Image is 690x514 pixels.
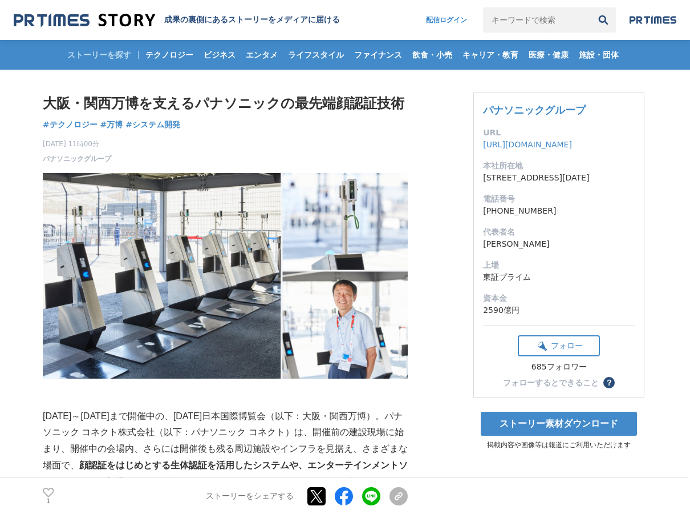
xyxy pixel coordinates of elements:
a: パナソニックグループ [43,154,111,164]
a: 飲食・小売 [408,40,457,70]
div: フォローするとできること [503,379,599,387]
span: #テクノロジー [43,119,98,130]
dt: 代表者名 [483,226,635,238]
a: ライフスタイル [283,40,348,70]
a: 配信ログイン [415,7,478,33]
img: thumbnail_863d80d0-83b0-11f0-a8a4-f93226f556c8.jpg [43,173,408,379]
a: 施設・団体 [574,40,623,70]
p: 1 [43,499,54,504]
button: ？ [603,377,615,388]
a: ビジネス [199,40,240,70]
dt: 本社所在地 [483,160,635,172]
p: ストーリーをシェアする [206,491,294,501]
dt: 上場 [483,259,635,271]
a: テクノロジー [141,40,198,70]
dd: 2590億円 [483,304,635,316]
span: 施設・団体 [574,50,623,60]
span: テクノロジー [141,50,198,60]
dt: 資本金 [483,292,635,304]
a: ファイナンス [350,40,407,70]
span: ファイナンス [350,50,407,60]
a: キャリア・教育 [458,40,523,70]
span: ？ [605,379,613,387]
input: キーワードで検索 [483,7,591,33]
div: 685フォロワー [518,362,600,372]
button: 検索 [591,7,616,33]
img: 成果の裏側にあるストーリーをメディアに届ける [14,13,155,28]
span: 医療・健康 [524,50,573,60]
a: #システム開発 [125,119,180,131]
dd: [PHONE_NUMBER] [483,205,635,217]
span: キャリア・教育 [458,50,523,60]
span: ライフスタイル [283,50,348,60]
h1: 大阪・関西万博を支えるパナソニックの最先端顔認証技術 [43,93,408,114]
span: エンタメ [241,50,282,60]
span: ビジネス [199,50,240,60]
span: 飲食・小売 [408,50,457,60]
a: #万博 [100,119,123,131]
dd: [STREET_ADDRESS][DATE] [483,172,635,184]
dd: 東証プライム [483,271,635,283]
dd: [PERSON_NAME] [483,238,635,250]
span: #万博 [100,119,123,130]
p: 掲載内容や画像等は報道にご利用いただけます [473,440,644,450]
strong: 顔認証をはじめとする生体認証を活用したシステムや、エンターテインメントソリューションを提供している。 [43,460,408,487]
a: エンタメ [241,40,282,70]
a: ストーリー素材ダウンロード [481,412,637,436]
a: 医療・健康 [524,40,573,70]
span: #システム開発 [125,119,180,130]
img: prtimes [630,15,676,25]
h2: 成果の裏側にあるストーリーをメディアに届ける [164,15,340,25]
a: 成果の裏側にあるストーリーをメディアに届ける 成果の裏側にあるストーリーをメディアに届ける [14,13,340,28]
dt: URL [483,127,635,139]
button: フォロー [518,335,600,356]
a: #テクノロジー [43,119,98,131]
dt: 電話番号 [483,193,635,205]
a: [URL][DOMAIN_NAME] [483,140,572,149]
span: [DATE] 11時00分 [43,139,111,149]
a: パナソニックグループ [483,104,586,116]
